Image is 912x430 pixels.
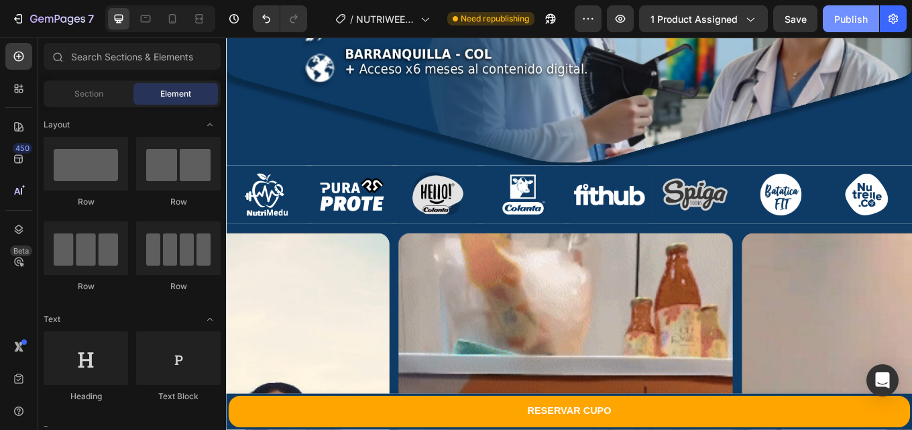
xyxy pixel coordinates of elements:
div: 450 [13,143,32,154]
div: Undo/Redo [253,5,307,32]
button: Save [773,5,817,32]
span: Save [785,13,807,25]
span: Layout [44,119,70,131]
span: Need republishing [461,13,529,25]
div: Row [44,196,128,208]
div: Row [44,280,128,292]
p: 7 [88,11,94,27]
button: 1 product assigned [639,5,768,32]
span: / [350,12,353,26]
iframe: Design area [226,38,912,430]
div: Publish [834,12,868,26]
button: Publish [823,5,879,32]
span: Toggle open [199,114,221,136]
img: [object Object] [302,158,395,211]
span: Toggle open [199,309,221,330]
span: NUTRIWEEKEND FINAL [356,12,415,26]
div: Text Block [136,390,221,402]
span: Section [74,88,103,100]
span: Element [160,88,191,100]
span: 1 product assigned [650,12,738,26]
span: Text [44,313,60,325]
img: [object Object] [403,158,496,211]
div: Row [136,280,221,292]
div: Open Intercom Messenger [866,364,899,396]
input: Search Sections & Elements [44,43,221,70]
div: Heading [44,390,128,402]
div: Row [136,196,221,208]
img: gempages_577360354930066147-c28ac247-e0b7-4bb8-b1af-688ee54aad5a.png [604,158,697,211]
div: Beta [10,246,32,256]
button: 7 [5,5,100,32]
img: gempages_577360354930066147-228211df-3809-4f76-8080-be11bba34fbf.png [504,158,596,211]
img: gempages_577360354930066147-056b206c-873a-4284-b64c-a92cea3d8894.png [705,158,797,211]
